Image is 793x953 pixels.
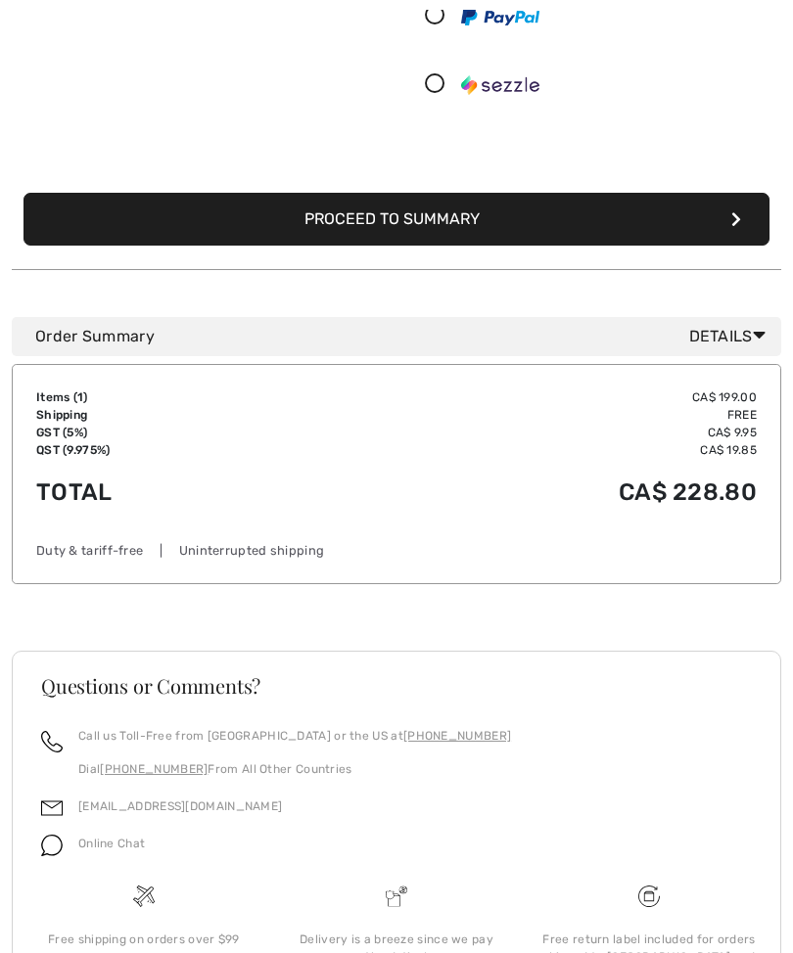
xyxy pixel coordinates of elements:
[36,541,757,560] div: Duty & tariff-free | Uninterrupted shipping
[36,459,292,525] td: Total
[33,930,255,948] div: Free shipping on orders over $99
[78,727,511,745] p: Call us Toll-Free from [GEOGRAPHIC_DATA] or the US at
[689,325,773,348] span: Details
[78,837,145,850] span: Online Chat
[78,760,511,778] p: Dial From All Other Countries
[41,835,63,856] img: chat
[77,390,83,404] span: 1
[292,424,757,441] td: CA$ 9.95
[461,7,539,25] img: PayPal
[461,75,539,95] img: Sezzle
[36,388,292,406] td: Items ( )
[638,885,660,907] img: Free shipping on orders over $99
[41,676,752,696] h3: Questions or Comments?
[292,388,757,406] td: CA$ 199.00
[403,729,511,743] a: [PHONE_NUMBER]
[292,441,757,459] td: CA$ 19.85
[41,797,63,819] img: email
[292,406,757,424] td: Free
[41,731,63,752] img: call
[292,459,757,525] td: CA$ 228.80
[36,424,292,441] td: GST (5%)
[386,885,407,907] img: Delivery is a breeze since we pay the duties!
[36,406,292,424] td: Shipping
[133,885,155,907] img: Free shipping on orders over $99
[23,193,770,246] button: Proceed to Summary
[36,441,292,459] td: QST (9.975%)
[100,762,208,776] a: [PHONE_NUMBER]
[35,325,773,348] div: Order Summary
[78,799,282,813] a: [EMAIL_ADDRESS][DOMAIN_NAME]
